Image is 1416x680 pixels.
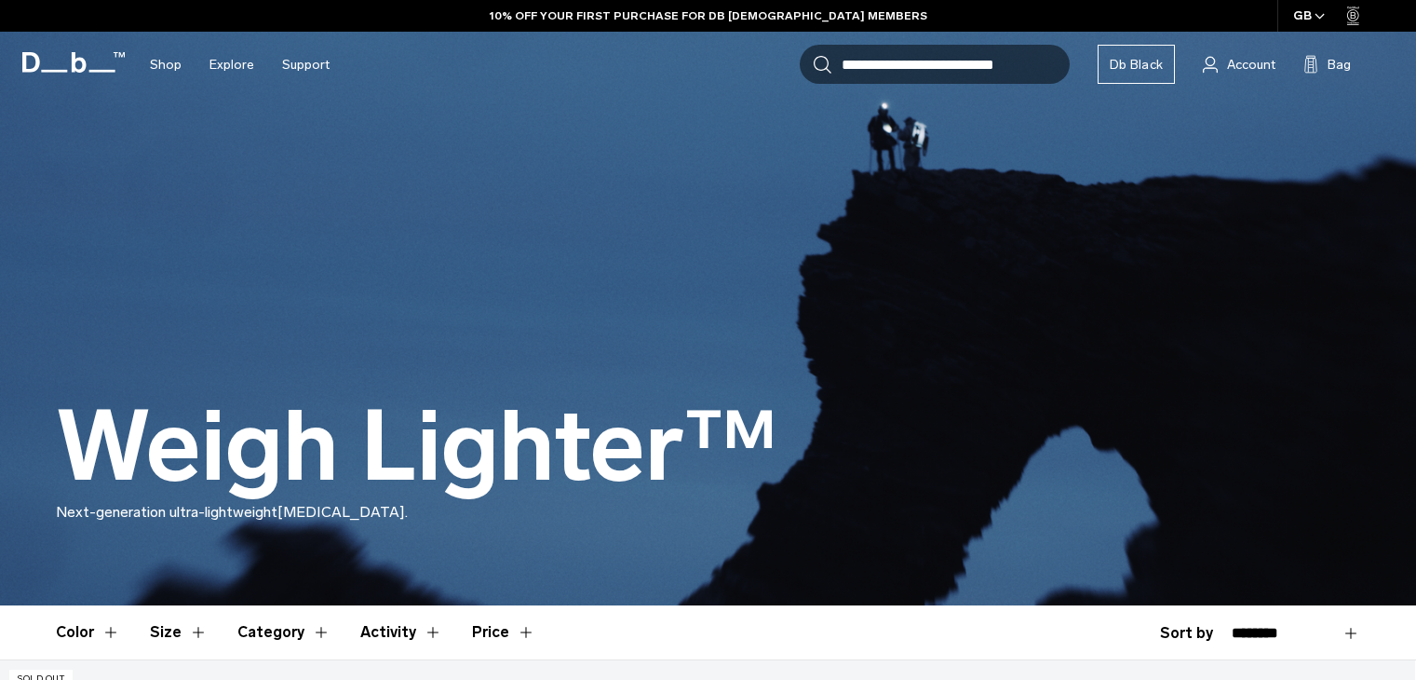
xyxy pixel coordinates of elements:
[56,605,120,660] button: Toggle Filter
[150,32,182,98] a: Shop
[490,7,927,24] a: 10% OFF YOUR FIRST PURCHASE FOR DB [DEMOGRAPHIC_DATA] MEMBERS
[237,605,330,660] button: Toggle Filter
[277,503,408,521] span: [MEDICAL_DATA].
[360,605,442,660] button: Toggle Filter
[209,32,254,98] a: Explore
[56,503,277,521] span: Next-generation ultra-lightweight
[1303,53,1351,75] button: Bag
[150,605,208,660] button: Toggle Filter
[1098,45,1175,84] a: Db Black
[1203,53,1275,75] a: Account
[282,32,330,98] a: Support
[472,605,535,660] button: Toggle Price
[1328,55,1351,75] span: Bag
[136,32,344,98] nav: Main Navigation
[56,393,777,501] h1: Weigh Lighter™
[1227,55,1275,75] span: Account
